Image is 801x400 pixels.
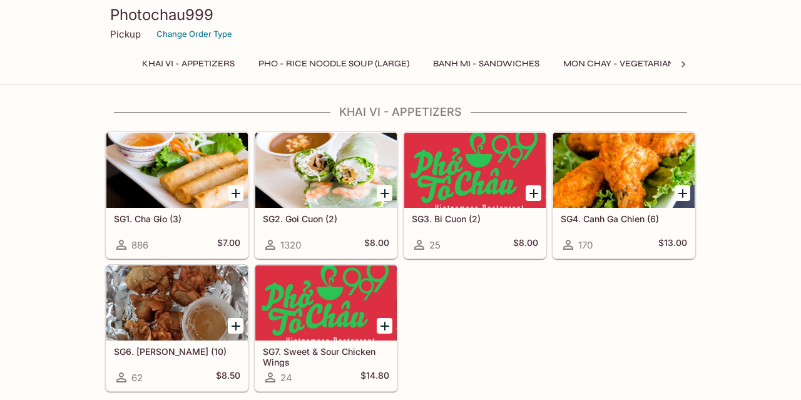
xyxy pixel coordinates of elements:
[114,213,240,224] h5: SG1. Cha Gio (3)
[658,237,687,252] h5: $13.00
[216,370,240,385] h5: $8.50
[280,239,301,251] span: 1320
[364,237,389,252] h5: $8.00
[228,185,243,201] button: Add SG1. Cha Gio (3)
[429,239,441,251] span: 25
[255,265,397,391] a: SG7. Sweet & Sour Chicken Wings24$14.80
[255,133,397,208] div: SG2. Goi Cuon (2)
[556,55,723,73] button: Mon Chay - Vegetarian Entrees
[106,132,248,259] a: SG1. Cha Gio (3)886$7.00
[263,213,389,224] h5: SG2. Goi Cuon (2)
[412,213,538,224] h5: SG3. Bi Cuon (2)
[114,346,240,357] h5: SG6. [PERSON_NAME] (10)
[360,370,389,385] h5: $14.80
[513,237,538,252] h5: $8.00
[561,213,687,224] h5: SG4. Canh Ga Chien (6)
[255,265,397,341] div: SG7. Sweet & Sour Chicken Wings
[252,55,416,73] button: Pho - Rice Noodle Soup (Large)
[106,133,248,208] div: SG1. Cha Gio (3)
[255,132,397,259] a: SG2. Goi Cuon (2)1320$8.00
[426,55,546,73] button: Banh Mi - Sandwiches
[263,346,389,367] h5: SG7. Sweet & Sour Chicken Wings
[131,239,148,251] span: 886
[280,372,292,384] span: 24
[228,318,243,334] button: Add SG6. Hoanh Thanh Chien (10)
[404,133,546,208] div: SG3. Bi Cuon (2)
[377,185,392,201] button: Add SG2. Goi Cuon (2)
[553,132,695,259] a: SG4. Canh Ga Chien (6)170$13.00
[151,24,238,44] button: Change Order Type
[217,237,240,252] h5: $7.00
[404,132,546,259] a: SG3. Bi Cuon (2)25$8.00
[106,265,248,341] div: SG6. Hoanh Thanh Chien (10)
[106,265,248,391] a: SG6. [PERSON_NAME] (10)62$8.50
[578,239,593,251] span: 170
[377,318,392,334] button: Add SG7. Sweet & Sour Chicken Wings
[553,133,695,208] div: SG4. Canh Ga Chien (6)
[110,5,691,24] h3: Photochau999
[105,105,696,119] h4: Khai Vi - Appetizers
[110,28,141,40] p: Pickup
[131,372,143,384] span: 62
[675,185,690,201] button: Add SG4. Canh Ga Chien (6)
[526,185,541,201] button: Add SG3. Bi Cuon (2)
[135,55,242,73] button: Khai Vi - Appetizers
